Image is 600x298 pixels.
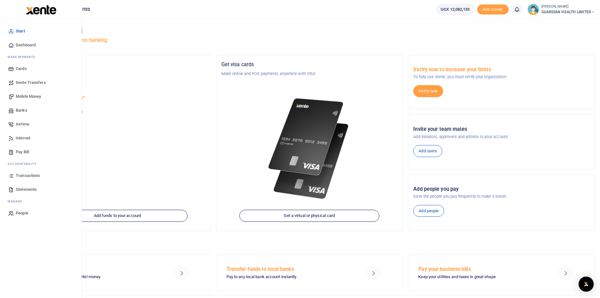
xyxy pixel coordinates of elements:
[34,266,158,272] h5: Send Mobile Money
[413,193,590,200] p: Save the people you pay frequently to make it easier
[48,210,187,222] a: Add funds to your account
[5,131,77,145] a: Internet
[29,109,206,115] p: Your current account balance
[5,62,77,76] a: Cards
[5,169,77,183] a: Transactions
[11,199,22,204] span: anage
[5,76,77,90] a: Xente Transfers
[29,95,206,102] p: GUARDIAN HEALTH LIMITED
[413,145,442,157] a: Add users
[5,24,77,38] a: Start
[16,210,28,216] span: People
[11,55,35,59] span: ake Payments
[16,28,25,34] span: Start
[413,186,590,192] h5: Add people you pay
[5,90,77,103] a: Mobile Money
[441,6,470,13] span: UGX 12,082,133
[240,210,380,222] a: Get a virtual or physical card
[24,37,595,44] h5: Welcome to better business banking
[24,27,595,34] h4: Hello [PERSON_NAME]
[266,92,354,206] img: xente-_physical_cards.png
[16,66,27,72] span: Cards
[528,4,595,15] a: profile-user [PERSON_NAME] GUARDIAN HEALTH LIMITED
[29,117,206,123] h5: UGX 12,082,133
[436,4,474,15] a: UGX 12,082,133
[16,42,36,48] span: Dashboard
[24,254,211,290] a: Send Mobile Money MTN mobile money and Airtel money
[221,71,398,77] p: Make online and POS payments anywhere with VISA
[226,274,350,280] p: Pay to any local bank account instantly
[16,172,40,179] span: Transactions
[12,161,36,166] span: countability
[5,103,77,117] a: Banks
[413,205,444,217] a: Add people
[25,7,56,12] a: logo-small logo-large logo-large
[418,266,542,272] h5: Pay your business bills
[477,4,509,15] span: Add money
[5,183,77,196] a: Statements
[541,4,595,9] small: [PERSON_NAME]
[16,121,29,127] span: Airtime
[29,86,206,92] h5: Account
[226,266,350,272] h5: Transfer funds to local banks
[16,186,37,193] span: Statements
[34,274,158,280] p: MTN mobile money and Airtel money
[216,254,403,290] a: Transfer funds to local banks Pay to any local bank account instantly
[5,38,77,52] a: Dashboard
[16,135,30,141] span: Internet
[408,254,595,290] a: Pay your business bills Keep your utilities and taxes in great shape
[413,134,590,140] p: Add initiators, approvers and admins to your account
[5,117,77,131] a: Airtime
[477,7,509,11] a: Add money
[29,71,206,77] p: GUARDIAN HEALTH LIMITED
[433,4,477,15] li: Wallet ballance
[16,93,41,100] span: Mobile Money
[579,277,594,292] div: Open Intercom Messenger
[221,61,398,68] h5: Get visa cards
[5,52,77,62] li: M
[477,4,509,15] li: Toup your wallet
[541,9,595,15] span: GUARDIAN HEALTH LIMITED
[29,61,206,68] h5: Organization
[24,239,595,246] h4: Make a transaction
[5,196,77,206] li: M
[418,274,542,280] p: Keep your utilities and taxes in great shape
[26,5,56,15] img: logo-large
[413,85,443,97] a: Verify now
[413,74,590,80] p: To fully use Xente, you must verify your organization
[16,149,29,155] span: Pay Bill
[16,107,27,114] span: Banks
[413,67,590,73] h5: Verify now to increase your limits
[5,159,77,169] li: Ac
[528,4,539,15] img: profile-user
[16,79,46,86] span: Xente Transfers
[5,206,77,220] a: People
[5,145,77,159] a: Pay Bill
[413,126,590,132] h5: Invite your team mates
